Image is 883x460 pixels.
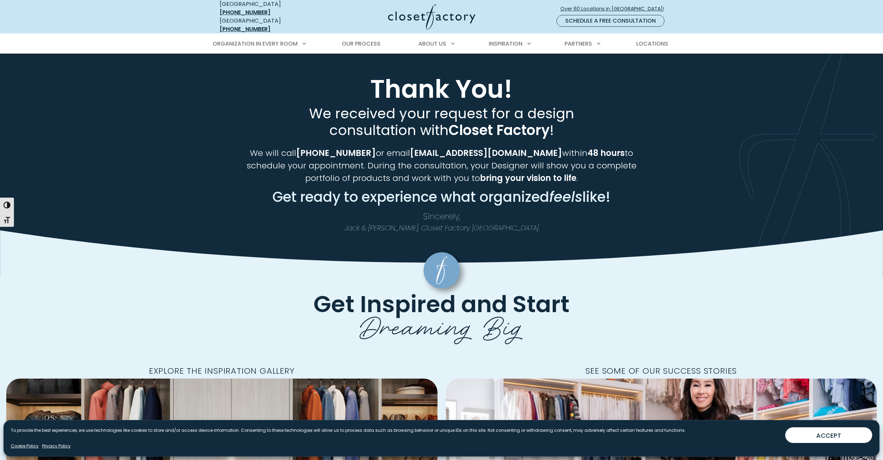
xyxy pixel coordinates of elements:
[449,120,550,140] strong: Closet Factory
[11,427,686,434] p: To provide the best experiences, we use technologies like cookies to store and/or access device i...
[42,443,71,449] a: Privacy Policy
[418,40,446,48] span: About Us
[296,147,376,159] strong: [PHONE_NUMBER]
[143,363,300,379] span: Explore The Inspiration Gallery
[388,4,475,30] img: Closet Factory Logo
[489,40,522,48] span: Inspiration
[11,443,39,449] a: Cookie Policy
[213,40,298,48] span: Organization in Every Room
[273,187,610,207] span: Get ready to experience what organized like!
[423,211,460,222] span: Sincerely,
[218,76,665,102] h1: Thank You!
[410,147,562,159] strong: [EMAIL_ADDRESS][DOMAIN_NAME]
[565,40,592,48] span: Partners
[360,303,524,345] span: Dreaming Big
[580,363,742,379] span: See Some of Our Success Stories
[549,187,582,207] em: feels
[208,34,676,54] nav: Primary Menu
[560,5,670,13] span: Over 60 Locations in [GEOGRAPHIC_DATA]!
[345,223,539,233] em: Jack & [PERSON_NAME], Closet Factory [GEOGRAPHIC_DATA]
[220,25,270,33] a: [PHONE_NUMBER]
[220,8,270,16] a: [PHONE_NUMBER]
[342,40,380,48] span: Our Process
[560,3,670,15] a: Over 60 Locations in [GEOGRAPHIC_DATA]!
[636,40,668,48] span: Locations
[480,172,576,184] strong: bring your vision to life
[247,147,637,184] span: We will call or email within to schedule your appointment. During the consultation, your Designer...
[309,104,574,140] span: We received your request for a design consultation with !
[557,15,664,27] a: Schedule a Free Consultation
[220,17,321,33] div: [GEOGRAPHIC_DATA]
[314,288,569,320] span: Get Inspired and Start
[785,427,872,443] button: ACCEPT
[588,147,625,159] strong: 48 hours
